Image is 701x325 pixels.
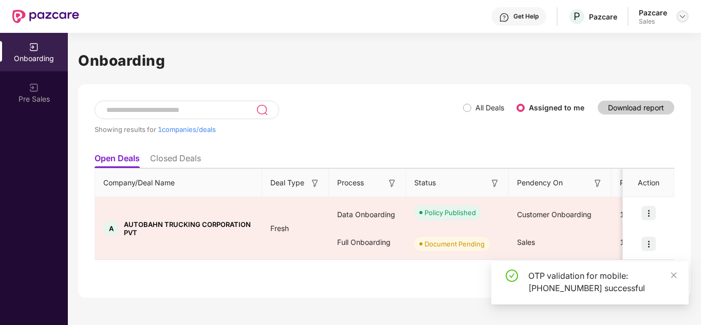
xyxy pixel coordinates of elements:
[490,178,500,188] img: svg+xml;base64,PHN2ZyB3aWR0aD0iMTYiIGhlaWdodD0iMTYiIHZpZXdCb3g9IjAgMCAxNiAxNiIgZmlsbD0ibm9uZSIgeG...
[270,177,304,188] span: Deal Type
[29,83,39,93] img: svg+xml;base64,PHN2ZyB3aWR0aD0iMjAiIGhlaWdodD0iMjAiIHZpZXdCb3g9IjAgMCAyMCAyMCIgZmlsbD0ibm9uZSIgeG...
[529,103,584,112] label: Assigned to me
[517,177,563,188] span: Pendency On
[641,237,656,251] img: icon
[528,270,676,294] div: OTP validation for mobile: [PHONE_NUMBER] successful
[414,177,436,188] span: Status
[641,206,656,220] img: icon
[329,228,406,256] div: Full Onboarding
[517,238,535,246] span: Sales
[425,239,485,249] div: Document Pending
[589,12,617,22] div: Pazcare
[78,49,691,72] h1: Onboarding
[678,12,687,21] img: svg+xml;base64,PHN2ZyBpZD0iRHJvcGRvd24tMzJ4MzIiIHhtbG5zPSJodHRwOi8vd3d3LnczLm9yZy8yMDAwL3N2ZyIgd2...
[329,201,406,228] div: Data Onboarding
[598,101,674,114] button: Download report
[612,201,689,228] div: 13 days
[499,12,509,23] img: svg+xml;base64,PHN2ZyBpZD0iSGVscC0zMngzMiIgeG1sbnM9Imh0dHA6Ly93d3cudzMub3JnLzIwMDAvc3ZnIiB3aWR0aD...
[158,125,216,133] span: 1 companies/deals
[513,12,539,21] div: Get Help
[310,178,320,188] img: svg+xml;base64,PHN2ZyB3aWR0aD0iMTYiIGhlaWdodD0iMTYiIHZpZXdCb3g9IjAgMCAxNiAxNiIgZmlsbD0ibm9uZSIgeG...
[337,177,364,188] span: Process
[262,224,297,233] span: Fresh
[639,8,667,17] div: Pazcare
[95,153,140,168] li: Open Deals
[612,228,689,256] div: 17 days
[620,177,672,188] span: Pendency
[623,169,674,197] th: Action
[12,10,79,23] img: New Pazcare Logo
[103,221,119,236] div: A
[517,210,592,219] span: Customer Onboarding
[475,103,504,112] label: All Deals
[593,178,603,188] img: svg+xml;base64,PHN2ZyB3aWR0aD0iMTYiIGhlaWdodD0iMTYiIHZpZXdCb3g9IjAgMCAxNiAxNiIgZmlsbD0ibm9uZSIgeG...
[506,270,518,282] span: check-circle
[670,272,677,279] span: close
[639,17,667,26] div: Sales
[150,153,201,168] li: Closed Deals
[612,169,689,197] th: Pendency
[574,10,580,23] span: P
[95,169,262,197] th: Company/Deal Name
[124,220,254,237] span: AUTOBAHN TRUCKING CORPORATION PVT
[387,178,397,188] img: svg+xml;base64,PHN2ZyB3aWR0aD0iMTYiIGhlaWdodD0iMTYiIHZpZXdCb3g9IjAgMCAxNiAxNiIgZmlsbD0ibm9uZSIgeG...
[95,125,463,133] div: Showing results for
[256,104,268,116] img: svg+xml;base64,PHN2ZyB3aWR0aD0iMjQiIGhlaWdodD0iMjUiIHZpZXdCb3g9IjAgMCAyNCAyNSIgZmlsbD0ibm9uZSIgeG...
[29,42,39,52] img: svg+xml;base64,PHN2ZyB3aWR0aD0iMjAiIGhlaWdodD0iMjAiIHZpZXdCb3g9IjAgMCAyMCAyMCIgZmlsbD0ibm9uZSIgeG...
[425,207,476,218] div: Policy Published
